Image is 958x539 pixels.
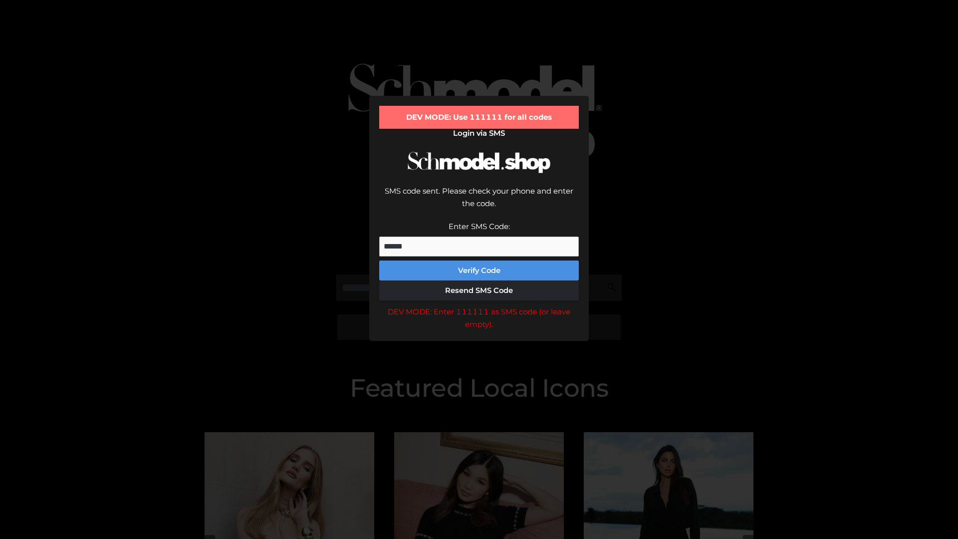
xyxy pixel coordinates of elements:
div: SMS code sent. Please check your phone and enter the code. [379,185,579,220]
h2: Login via SMS [379,129,579,138]
button: Resend SMS Code [379,280,579,300]
div: DEV MODE: Enter 111111 as SMS code (or leave empty). [379,305,579,331]
label: Enter SMS Code: [449,222,510,231]
div: DEV MODE: Use 111111 for all codes [379,106,579,129]
button: Verify Code [379,261,579,280]
img: Schmodel Logo [404,143,554,182]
